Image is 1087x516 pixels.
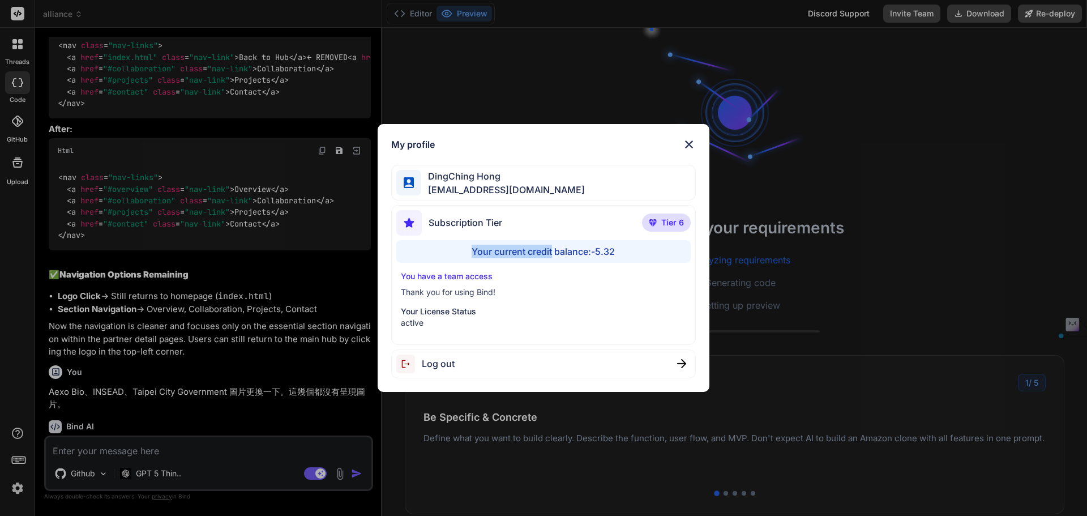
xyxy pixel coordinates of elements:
p: active [401,317,687,329]
span: [EMAIL_ADDRESS][DOMAIN_NAME] [421,183,585,197]
span: DingChing Hong [421,169,585,183]
div: Your current credit balance: -5.32 [396,240,691,263]
img: close [682,138,696,151]
img: logout [396,355,422,373]
img: premium [649,219,657,226]
img: subscription [396,210,422,236]
p: Thank you for using Bind! [401,287,687,298]
img: close [677,359,686,368]
img: profile [404,177,414,188]
span: Log out [422,357,455,370]
span: Tier 6 [661,217,684,228]
p: Your License Status [401,306,687,317]
h1: My profile [391,138,435,151]
span: Subscription Tier [429,216,502,229]
p: You have a team access [401,271,687,282]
